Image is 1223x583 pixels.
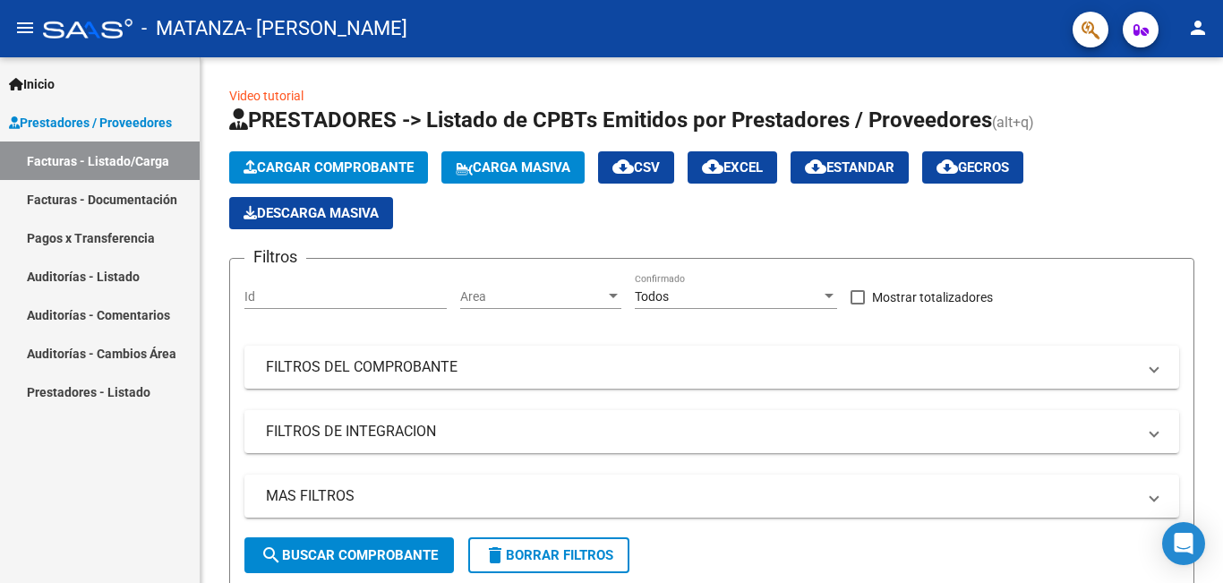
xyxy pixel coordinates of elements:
mat-icon: person [1187,17,1209,39]
mat-expansion-panel-header: FILTROS DE INTEGRACION [244,410,1179,453]
button: Carga Masiva [441,151,585,184]
mat-panel-title: MAS FILTROS [266,486,1136,506]
span: Inicio [9,74,55,94]
mat-icon: search [261,544,282,566]
span: (alt+q) [992,114,1034,131]
span: Mostrar totalizadores [872,287,993,308]
mat-icon: delete [484,544,506,566]
mat-icon: cloud_download [936,156,958,177]
h3: Filtros [244,244,306,270]
mat-icon: cloud_download [805,156,826,177]
button: EXCEL [688,151,777,184]
button: Estandar [791,151,909,184]
button: Borrar Filtros [468,537,629,573]
span: Estandar [805,159,894,176]
span: Carga Masiva [456,159,570,176]
button: Cargar Comprobante [229,151,428,184]
span: - MATANZA [141,9,246,48]
mat-expansion-panel-header: FILTROS DEL COMPROBANTE [244,346,1179,389]
app-download-masive: Descarga masiva de comprobantes (adjuntos) [229,197,393,229]
span: Borrar Filtros [484,547,613,563]
span: Todos [635,289,669,304]
mat-icon: cloud_download [612,156,634,177]
span: CSV [612,159,660,176]
span: EXCEL [702,159,763,176]
span: - [PERSON_NAME] [246,9,407,48]
span: PRESTADORES -> Listado de CPBTs Emitidos por Prestadores / Proveedores [229,107,992,133]
button: Gecros [922,151,1023,184]
button: CSV [598,151,674,184]
mat-icon: menu [14,17,36,39]
div: Open Intercom Messenger [1162,522,1205,565]
button: Buscar Comprobante [244,537,454,573]
span: Cargar Comprobante [244,159,414,176]
span: Gecros [936,159,1009,176]
button: Descarga Masiva [229,197,393,229]
span: Prestadores / Proveedores [9,113,172,133]
mat-panel-title: FILTROS DEL COMPROBANTE [266,357,1136,377]
mat-icon: cloud_download [702,156,723,177]
mat-expansion-panel-header: MAS FILTROS [244,475,1179,518]
span: Buscar Comprobante [261,547,438,563]
mat-panel-title: FILTROS DE INTEGRACION [266,422,1136,442]
a: Video tutorial [229,89,304,103]
span: Descarga Masiva [244,205,379,221]
span: Area [460,289,605,304]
